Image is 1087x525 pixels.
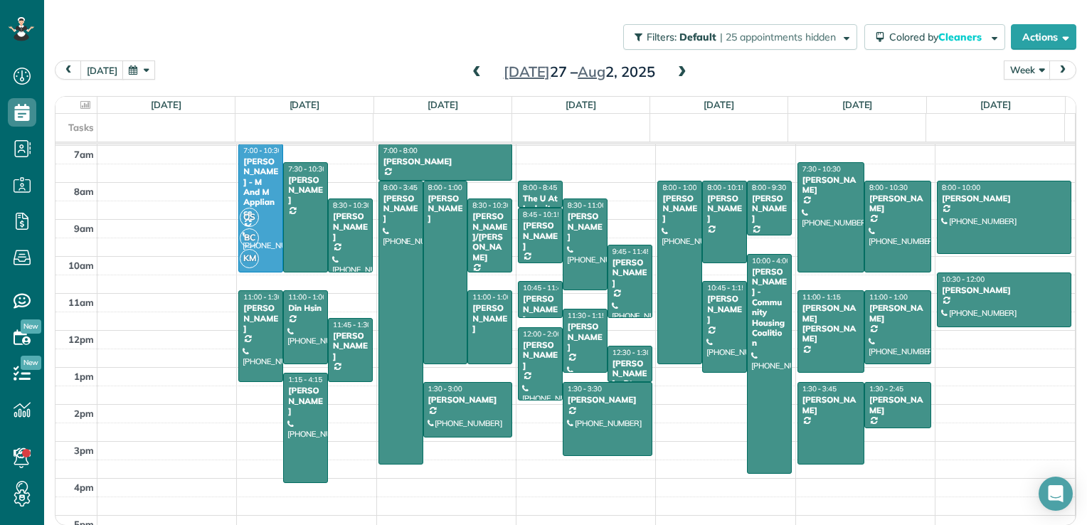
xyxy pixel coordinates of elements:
span: 8:00 - 1:00 [662,183,696,192]
div: [PERSON_NAME] [287,386,324,416]
span: BC [240,228,259,248]
div: [PERSON_NAME] [802,395,860,415]
div: [PERSON_NAME] [332,211,368,242]
span: Aug [578,63,605,80]
div: [PERSON_NAME] [522,221,558,251]
span: 3pm [74,445,94,456]
div: [PERSON_NAME] [243,303,279,334]
span: 1:30 - 2:45 [869,384,903,393]
span: 7:30 - 10:30 [802,164,841,174]
span: 8:45 - 10:15 [523,210,561,219]
span: New [21,356,41,370]
span: [DATE] [504,63,551,80]
span: 11:00 - 1:00 [869,292,908,302]
span: 7am [74,149,94,160]
span: 1:30 - 3:45 [802,384,837,393]
a: [DATE] [428,99,458,110]
a: Filters: Default | 25 appointments hidden [616,24,857,50]
span: 9am [74,223,94,234]
span: 8:00 - 10:30 [869,183,908,192]
span: 10:30 - 12:00 [942,275,985,284]
button: Colored byCleaners [864,24,1005,50]
div: [PERSON_NAME] [472,303,508,334]
span: 10:45 - 1:15 [707,283,746,292]
button: [DATE] [80,60,124,80]
span: 9:45 - 11:45 [613,247,651,256]
a: [DATE] [566,99,596,110]
span: 12:30 - 1:30 [613,348,651,357]
div: [PERSON_NAME] [567,322,603,352]
div: [PERSON_NAME] [706,294,743,324]
span: 7:30 - 10:30 [288,164,327,174]
div: [PERSON_NAME] [612,258,648,288]
span: 8:00 - 10:00 [942,183,980,192]
div: [PERSON_NAME] - Community Housing Coalition [751,267,788,349]
span: 11am [68,297,94,308]
span: 8:30 - 10:30 [333,201,371,210]
div: [PERSON_NAME] [383,193,419,224]
div: [PERSON_NAME] [941,285,1067,295]
div: [PERSON_NAME] [428,193,464,224]
span: 11:30 - 1:15 [568,311,606,320]
a: [DATE] [980,99,1011,110]
h2: 27 – 2, 2025 [490,64,668,80]
button: next [1049,60,1076,80]
a: [DATE] [151,99,181,110]
span: 11:00 - 1:00 [472,292,511,302]
span: 10:00 - 4:00 [752,256,790,265]
a: [DATE] [704,99,734,110]
span: 10am [68,260,94,271]
div: [PERSON_NAME] [522,294,558,324]
div: Open Intercom Messenger [1039,477,1073,511]
span: 1:30 - 3:00 [428,384,462,393]
span: 8:00 - 8:45 [523,183,557,192]
span: | 25 appointments hidden [720,31,836,43]
div: [PERSON_NAME] [567,395,648,405]
span: 8:30 - 11:00 [568,201,606,210]
div: [PERSON_NAME] [869,193,927,214]
div: [PERSON_NAME] [428,395,509,405]
span: Colored by [889,31,987,43]
span: New [21,319,41,334]
span: 1:30 - 3:30 [568,384,602,393]
span: 2pm [74,408,94,419]
span: Filters: [647,31,677,43]
div: [PERSON_NAME] [706,193,743,224]
div: [PERSON_NAME] [941,193,1067,203]
span: OS [240,208,259,227]
div: Din Hsin [287,303,324,313]
span: 4pm [74,482,94,493]
div: [PERSON_NAME] - M And M Appliance [243,157,279,218]
span: 8:00 - 3:45 [383,183,418,192]
span: 8:00 - 9:30 [752,183,786,192]
span: 7:00 - 8:00 [383,146,418,155]
button: Filters: Default | 25 appointments hidden [623,24,857,50]
div: [PERSON_NAME] [802,175,860,196]
div: [PERSON_NAME] [383,157,508,166]
span: 11:00 - 1:30 [243,292,282,302]
button: prev [55,60,82,80]
span: 12pm [68,334,94,345]
a: [DATE] [290,99,320,110]
span: 7:00 - 10:30 [243,146,282,155]
div: [PERSON_NAME] [662,193,698,224]
span: Cleaners [938,31,984,43]
div: [PERSON_NAME] [869,303,927,324]
span: 11:00 - 1:15 [802,292,841,302]
span: Default [679,31,717,43]
span: KM [240,249,259,268]
div: [PERSON_NAME] [869,395,927,415]
span: 1:15 - 4:15 [288,375,322,384]
div: The U At Ledroit [522,193,558,214]
a: [DATE] [842,99,873,110]
span: 11:45 - 1:30 [333,320,371,329]
span: 8am [74,186,94,197]
div: [PERSON_NAME] [PERSON_NAME] [802,303,860,344]
div: [PERSON_NAME] [751,193,788,224]
span: 8:00 - 1:00 [428,183,462,192]
span: 8:30 - 10:30 [472,201,511,210]
div: [PERSON_NAME]/[PERSON_NAME] [472,211,508,262]
div: [PERSON_NAME] - Btn Systems [612,359,648,400]
div: [PERSON_NAME] [522,340,558,371]
button: Week [1004,60,1051,80]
